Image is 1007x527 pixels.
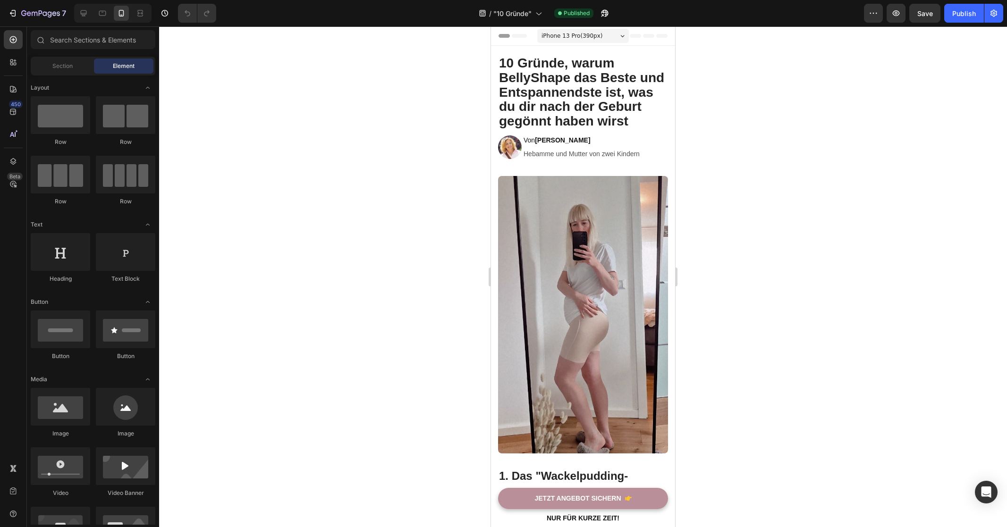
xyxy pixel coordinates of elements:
div: Row [31,197,90,206]
div: Button [96,352,155,360]
span: Toggle open [140,294,155,310]
div: Button [31,352,90,360]
span: Toggle open [140,217,155,232]
div: Image [31,429,90,438]
div: Video [31,489,90,497]
div: Undo/Redo [178,4,216,23]
span: "10 Gründe" [493,8,532,18]
input: Search Sections & Elements [31,30,155,49]
span: Layout [31,84,49,92]
p: 7 [62,8,66,19]
div: Heading [31,275,90,283]
span: / [489,8,491,18]
button: 7 [4,4,70,23]
div: Open Intercom Messenger [975,481,998,503]
span: Toggle open [140,80,155,95]
div: Publish [952,8,976,18]
div: Row [31,138,90,146]
div: Text Block [96,275,155,283]
div: Row [96,138,155,146]
div: Beta [7,173,23,180]
button: Publish [944,4,984,23]
span: Save [917,9,933,17]
iframe: Design area [491,26,675,527]
span: Text [31,220,42,229]
div: Image [96,429,155,438]
button: Save [909,4,940,23]
div: 450 [9,100,23,108]
div: Video Banner [96,489,155,497]
span: Button [31,298,48,306]
span: Toggle open [140,372,155,387]
span: Published [564,9,590,17]
span: Section [52,62,73,70]
span: Media [31,375,47,384]
div: Row [96,197,155,206]
span: Element [113,62,135,70]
